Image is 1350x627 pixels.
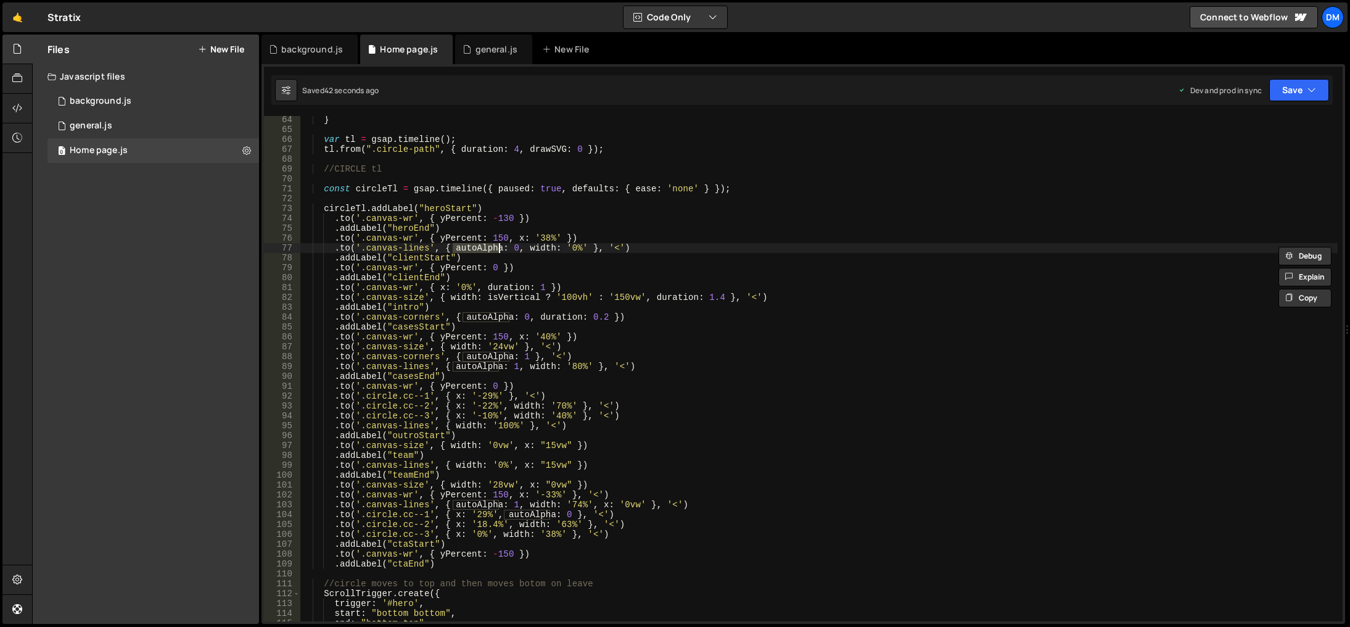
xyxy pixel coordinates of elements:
a: 🤙 [2,2,33,32]
div: general.js [70,120,112,131]
div: 80 [264,273,300,283]
div: general.js [475,43,518,56]
div: 85 [264,322,300,332]
div: Stratix [47,10,81,25]
div: Saved [302,85,379,96]
button: Explain [1278,268,1331,286]
div: 97 [264,441,300,451]
div: 98 [264,451,300,460]
div: 81 [264,283,300,293]
div: 83 [264,302,300,312]
div: Dev and prod in sync [1178,85,1262,96]
div: 104 [264,510,300,520]
div: 111 [264,579,300,589]
div: 99 [264,460,300,470]
button: Debug [1278,247,1331,265]
a: Connect to Webflow [1190,6,1318,28]
div: Home page.js [380,43,438,56]
div: 65 [264,125,300,135]
button: New File [198,44,244,54]
div: 106 [264,529,300,539]
div: background.js [70,96,131,107]
div: 71 [264,184,300,194]
div: 114 [264,608,300,618]
div: 67 [264,144,300,154]
div: 42 seconds ago [324,85,379,96]
div: 78 [264,253,300,263]
div: 82 [264,293,300,302]
div: 16575/45977.js [47,138,259,163]
div: 95 [264,421,300,431]
div: 79 [264,263,300,273]
div: 75 [264,223,300,233]
div: 90 [264,372,300,381]
div: 70 [264,174,300,184]
div: 112 [264,589,300,599]
div: 100 [264,470,300,480]
div: Javascript files [33,64,259,89]
div: 101 [264,480,300,490]
div: 109 [264,559,300,569]
button: Code Only [624,6,727,28]
div: 110 [264,569,300,579]
div: 86 [264,332,300,342]
a: Dm [1322,6,1344,28]
div: 107 [264,539,300,549]
div: 89 [264,362,300,372]
div: 113 [264,599,300,608]
div: 73 [264,204,300,214]
div: 94 [264,411,300,421]
div: 87 [264,342,300,352]
h2: Files [47,43,70,56]
div: 16575/45066.js [47,89,259,114]
div: 16575/45802.js [47,114,259,138]
button: Copy [1278,289,1331,307]
button: Save [1269,79,1329,101]
div: 105 [264,520,300,529]
span: 0 [58,147,65,157]
div: 91 [264,381,300,391]
div: 69 [264,164,300,174]
div: 66 [264,135,300,144]
div: 72 [264,194,300,204]
div: 96 [264,431,300,441]
div: 74 [264,214,300,223]
div: 84 [264,312,300,322]
div: 93 [264,401,300,411]
div: 76 [264,233,300,243]
div: 68 [264,154,300,164]
div: Home page.js [70,145,128,156]
div: 64 [264,115,300,125]
div: 102 [264,490,300,500]
div: 77 [264,243,300,253]
div: 108 [264,549,300,559]
div: 103 [264,500,300,510]
div: background.js [281,43,343,56]
div: 92 [264,391,300,401]
div: New File [542,43,594,56]
div: 88 [264,352,300,362]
